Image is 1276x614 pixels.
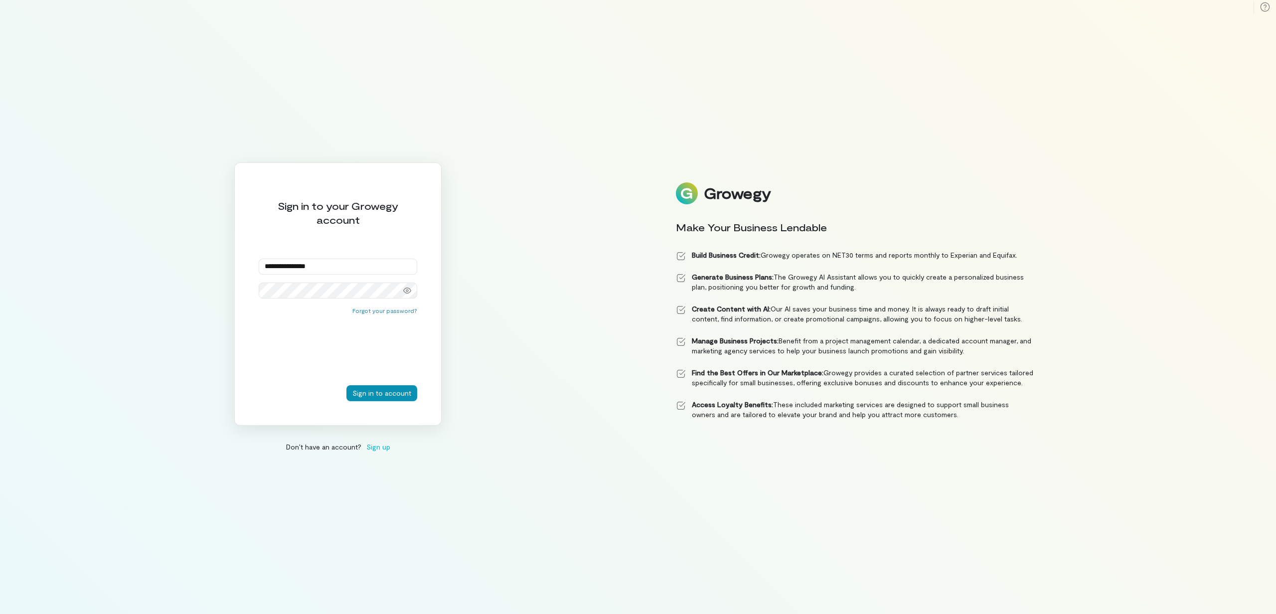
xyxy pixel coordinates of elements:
strong: Build Business Credit: [692,251,761,259]
strong: Generate Business Plans: [692,273,774,281]
li: Growegy operates on NET30 terms and reports monthly to Experian and Equifax. [676,250,1034,260]
li: Growegy provides a curated selection of partner services tailored specifically for small business... [676,368,1034,388]
li: Our AI saves your business time and money. It is always ready to draft initial content, find info... [676,304,1034,324]
img: Logo [676,182,698,204]
button: Sign in to account [346,385,417,401]
div: Growegy [704,185,771,202]
li: Benefit from a project management calendar, a dedicated account manager, and marketing agency ser... [676,336,1034,356]
strong: Access Loyalty Benefits: [692,400,773,409]
li: The Growegy AI Assistant allows you to quickly create a personalized business plan, positioning y... [676,272,1034,292]
strong: Create Content with AI: [692,305,771,313]
strong: Find the Best Offers in Our Marketplace: [692,368,823,377]
span: Sign up [366,442,390,452]
div: Make Your Business Lendable [676,220,1034,234]
li: These included marketing services are designed to support small business owners and are tailored ... [676,400,1034,420]
button: Forgot your password? [352,307,417,314]
div: Don’t have an account? [234,442,442,452]
div: Sign in to your Growegy account [259,199,417,227]
strong: Manage Business Projects: [692,336,779,345]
